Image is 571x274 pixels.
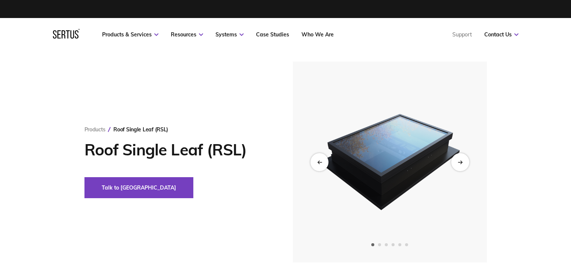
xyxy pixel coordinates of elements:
[378,243,381,246] span: Go to slide 2
[102,31,158,38] a: Products & Services
[484,31,518,38] a: Contact Us
[256,31,289,38] a: Case Studies
[301,31,334,38] a: Who We Are
[84,126,105,133] a: Products
[452,31,472,38] a: Support
[84,177,193,198] button: Talk to [GEOGRAPHIC_DATA]
[405,243,408,246] span: Go to slide 6
[310,153,328,171] div: Previous slide
[215,31,244,38] a: Systems
[451,153,469,171] div: Next slide
[385,243,388,246] span: Go to slide 3
[392,243,395,246] span: Go to slide 4
[171,31,203,38] a: Resources
[84,140,270,159] h1: Roof Single Leaf (RSL)
[398,243,401,246] span: Go to slide 5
